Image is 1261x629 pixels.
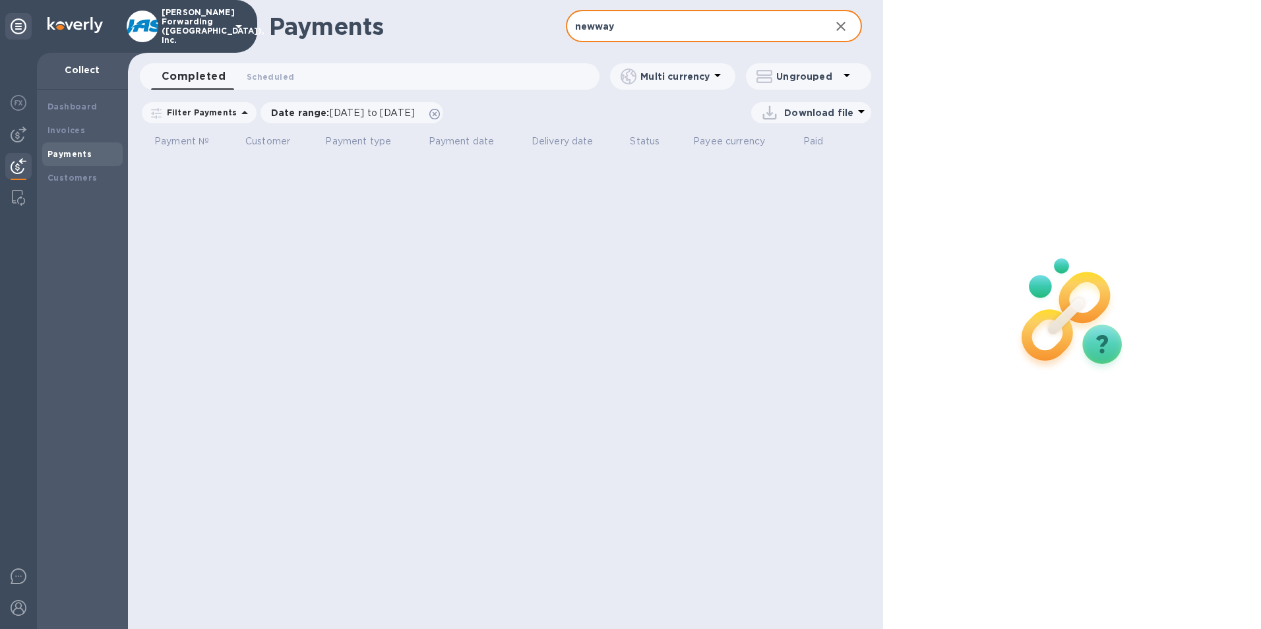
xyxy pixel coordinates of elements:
[429,135,512,148] span: Payment date
[245,135,290,148] p: Customer
[154,135,209,148] p: Payment №
[11,95,26,111] img: Foreign exchange
[803,135,824,148] p: Paid
[271,106,421,119] p: Date range :
[532,135,594,148] p: Delivery date
[269,13,566,40] h1: Payments
[693,135,765,148] p: Payee currency
[47,63,117,76] p: Collect
[47,149,92,159] b: Payments
[532,135,611,148] span: Delivery date
[47,102,98,111] b: Dashboard
[47,17,103,33] img: Logo
[630,135,677,148] span: Status
[261,102,443,123] div: Date range:[DATE] to [DATE]
[162,107,237,118] p: Filter Payments
[47,125,85,135] b: Invoices
[630,135,660,148] p: Status
[803,135,841,148] span: Paid
[784,106,853,119] p: Download file
[162,8,228,45] p: [PERSON_NAME] Forwarding ([GEOGRAPHIC_DATA]), Inc.
[693,135,782,148] span: Payee currency
[154,135,226,148] span: Payment №
[640,70,710,83] p: Multi currency
[5,13,32,40] div: Unpin categories
[429,135,495,148] p: Payment date
[162,67,226,86] span: Completed
[325,135,391,148] p: Payment type
[247,70,294,84] span: Scheduled
[47,173,98,183] b: Customers
[776,70,839,83] p: Ungrouped
[330,107,415,118] span: [DATE] to [DATE]
[245,135,307,148] span: Customer
[325,135,408,148] span: Payment type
